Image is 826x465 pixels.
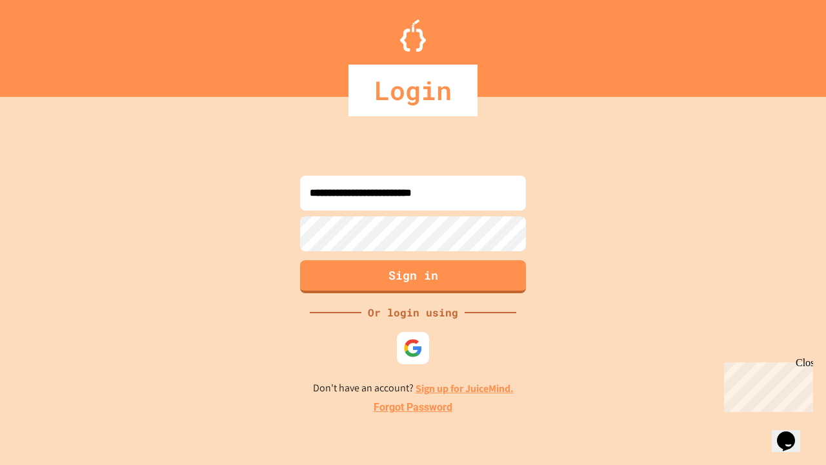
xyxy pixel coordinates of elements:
div: Or login using [361,305,465,320]
button: Sign in [300,260,526,293]
div: Login [348,65,478,116]
img: Logo.svg [400,19,426,52]
iframe: chat widget [719,357,813,412]
img: google-icon.svg [403,338,423,358]
a: Forgot Password [374,400,452,415]
a: Sign up for JuiceMind. [416,382,514,395]
div: Chat with us now!Close [5,5,89,82]
iframe: chat widget [772,413,813,452]
p: Don't have an account? [313,380,514,397]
